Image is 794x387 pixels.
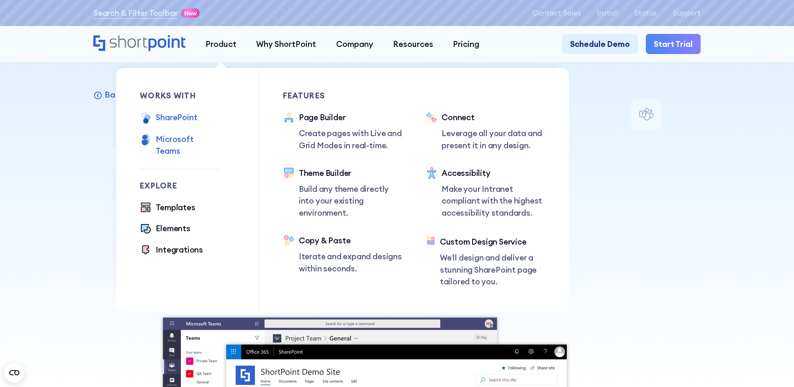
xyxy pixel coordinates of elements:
a: Templates [140,201,195,214]
a: Start Trial [646,34,701,54]
a: Copy & PasteIterate and expand designs within seconds. [283,235,402,274]
div: Page Builder [299,111,402,123]
div: Integrations [156,244,203,255]
a: ConnectLeverage all your data and present it in any design. [426,111,545,151]
div: Connect [442,111,545,123]
div: Product [206,38,236,50]
div: Accessibility [442,167,545,179]
div: Resources [393,38,433,50]
div: Pricing [453,38,479,50]
a: Microsoft Teams [140,133,219,157]
div: Explore [140,182,219,190]
div: Templates [156,201,195,213]
div: Microsoft Teams [156,133,219,157]
p: Make your Intranet compliant with the highest accessibility standards. [442,183,545,219]
a: Theme BuilderBuild any theme directly into your existing environment. [283,167,402,219]
div: Elements [156,222,190,234]
p: Back to Elements [105,89,173,100]
a: Resources [383,34,443,54]
div: Why ShortPoint [256,38,316,50]
a: Install [597,9,618,17]
a: Contact Sales [532,9,581,17]
div: Theme Builder [299,167,402,179]
a: Back to Elements [93,89,173,100]
a: Company [326,34,383,54]
a: Custom Design ServiceWe’ll design and deliver a stunning SharePoint page tailored to you. [426,236,545,287]
p: Build any theme directly into your existing environment. [299,183,402,219]
iframe: Chat Widget [643,290,794,387]
a: Why ShortPoint [247,34,326,54]
a: AccessibilityMake your Intranet compliant with the highest accessibility standards. [426,167,545,220]
div: Company [336,38,373,50]
a: Schedule Demo [562,34,638,54]
div: Copy & Paste [299,235,402,246]
a: Support [673,9,701,17]
a: Pricing [443,34,489,54]
a: Elements [140,222,190,235]
div: Features [283,92,402,100]
a: Status [634,9,657,17]
a: Integrations [140,244,203,257]
p: Iterate and expand designs within seconds. [299,250,402,274]
a: Page BuilderCreate pages with Live and Grid Modes in real-time. [283,111,402,151]
p: Leverage all your data and present it in any design. [442,127,545,151]
div: works with [140,92,219,100]
button: Open CMP widget [4,363,24,383]
p: Create pages with Live and Grid Modes in real-time. [299,127,402,151]
p: We’ll design and deliver a stunning SharePoint page tailored to you. [440,252,545,287]
a: SharePoint [140,111,197,125]
a: Product [195,34,246,54]
a: Search & Filter Toolbar [93,7,178,19]
div: SharePoint [156,111,197,123]
a: Home [93,35,186,52]
div: Custom Design Service [440,236,545,248]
